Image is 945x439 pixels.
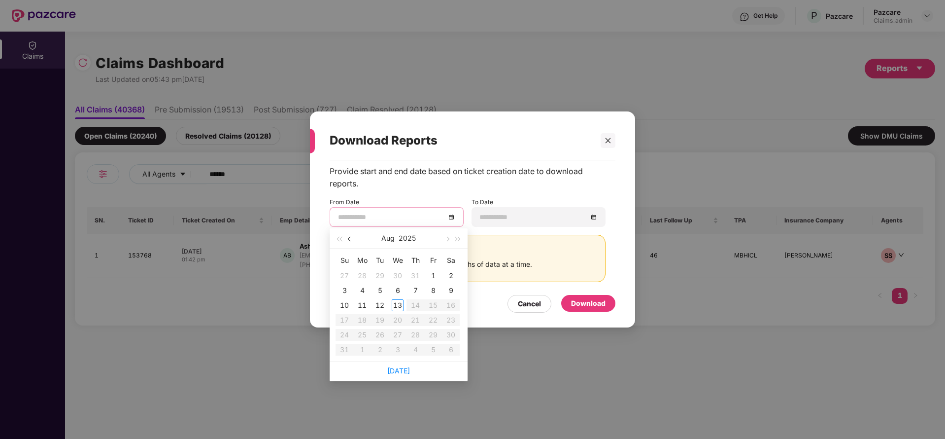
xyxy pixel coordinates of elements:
th: We [389,253,406,268]
td: 2025-07-29 [371,268,389,283]
div: Download Reports [330,121,592,160]
td: 2025-08-03 [336,283,353,298]
td: 2025-08-02 [442,268,460,283]
th: Su [336,253,353,268]
div: 29 [374,270,386,282]
th: Sa [442,253,460,268]
td: 2025-08-09 [442,283,460,298]
td: 2025-08-05 [371,283,389,298]
div: 7 [409,285,421,296]
th: Mo [353,253,371,268]
th: Th [406,253,424,268]
div: 6 [392,285,404,296]
div: To Date [472,198,606,227]
button: 2025 [399,228,416,248]
div: 8 [427,285,439,296]
div: 31 [409,270,421,282]
td: 2025-08-13 [389,298,406,313]
div: Cancel [518,298,541,309]
a: [DATE] [387,366,410,375]
div: 9 [445,285,457,296]
div: 30 [392,270,404,282]
td: 2025-08-06 [389,283,406,298]
td: 2025-08-08 [424,283,442,298]
div: 13 [392,299,404,311]
span: close [605,137,611,144]
button: Aug [381,228,395,248]
td: 2025-08-11 [353,298,371,313]
td: 2025-07-28 [353,268,371,283]
div: 2 [445,270,457,282]
div: 1 [427,270,439,282]
div: 4 [356,285,368,296]
td: 2025-08-10 [336,298,353,313]
div: 27 [338,270,350,282]
td: 2025-07-27 [336,268,353,283]
div: 3 [338,285,350,296]
td: 2025-08-01 [424,268,442,283]
div: 12 [374,299,386,311]
div: Download [571,298,606,309]
div: 5 [374,285,386,296]
td: 2025-08-04 [353,283,371,298]
div: From Date [330,198,464,227]
th: Fr [424,253,442,268]
td: 2025-08-12 [371,298,389,313]
div: 10 [338,299,350,311]
td: 2025-07-31 [406,268,424,283]
div: Provide start and end date based on ticket creation date to download reports. [330,165,606,190]
div: 28 [356,270,368,282]
td: 2025-08-07 [406,283,424,298]
div: 11 [356,299,368,311]
th: Tu [371,253,389,268]
td: 2025-07-30 [389,268,406,283]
